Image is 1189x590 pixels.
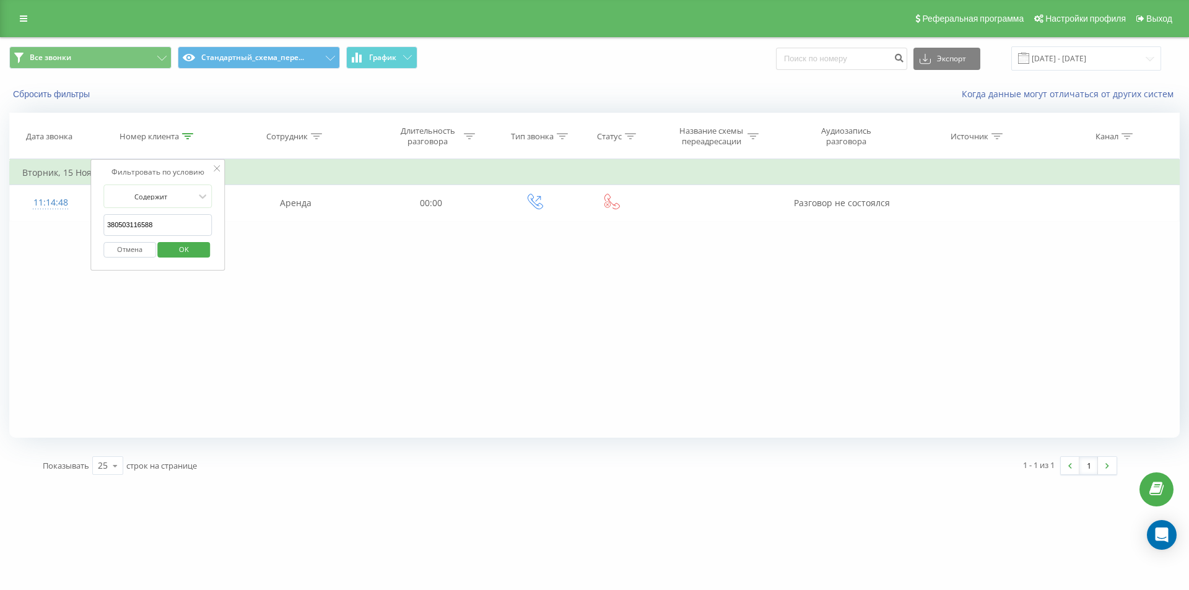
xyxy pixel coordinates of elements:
div: 11:14:48 [22,191,79,215]
span: Выход [1146,14,1172,24]
span: Настройки профиля [1045,14,1126,24]
div: Номер клиента [120,131,179,142]
div: 1 - 1 из 1 [1023,459,1055,471]
button: График [346,46,417,69]
div: Тип звонка [511,131,554,142]
td: Аренда [224,185,367,221]
button: Отмена [103,242,156,258]
input: Введите значение [103,214,212,236]
a: Когда данные могут отличаться от других систем [962,88,1180,100]
div: Open Intercom Messenger [1147,520,1177,550]
div: Канал [1095,131,1118,142]
button: Экспорт [913,48,980,70]
span: График [369,53,396,62]
div: Источник [951,131,988,142]
span: Показывать [43,460,89,471]
td: 00:00 [367,185,495,221]
div: Фильтровать по условию [103,166,212,178]
div: Длительность разговора [394,126,461,147]
input: Поиск по номеру [776,48,907,70]
div: Аудиозапись разговора [806,126,886,147]
span: OK [167,240,201,259]
div: Статус [597,131,622,142]
button: Сбросить фильтры [9,89,96,100]
td: Вторник, 15 Ноября 2022 [10,160,1180,185]
button: Все звонки [9,46,172,69]
button: OK [158,242,211,258]
div: Название схемы переадресации [678,126,744,147]
div: Дата звонка [26,131,72,142]
div: Сотрудник [266,131,308,142]
span: Все звонки [30,53,71,63]
span: Разговор не состоялся [794,197,890,209]
button: Стандартный_схема_пере... [178,46,340,69]
span: строк на странице [126,460,197,471]
div: 25 [98,459,108,472]
span: Реферальная программа [922,14,1024,24]
a: 1 [1079,457,1098,474]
